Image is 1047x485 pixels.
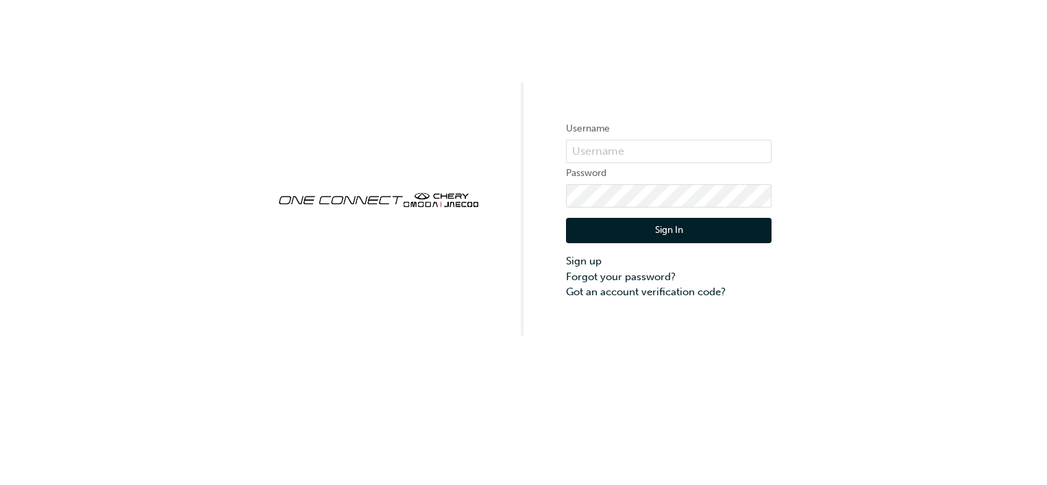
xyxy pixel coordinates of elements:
[566,165,772,182] label: Password
[566,269,772,285] a: Forgot your password?
[566,253,772,269] a: Sign up
[566,284,772,300] a: Got an account verification code?
[566,218,772,244] button: Sign In
[566,140,772,163] input: Username
[275,181,481,216] img: oneconnect
[566,121,772,137] label: Username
